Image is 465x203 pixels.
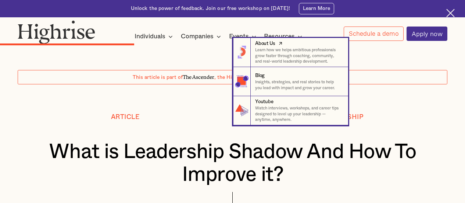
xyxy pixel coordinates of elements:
[229,32,258,41] div: Events
[233,96,348,125] a: YoutubeWatch interviews, workshops, and career tips designed to level up your leadership — anytim...
[255,40,275,47] div: About Us
[255,98,273,105] div: Youtube
[181,32,223,41] div: Companies
[233,38,348,67] a: About UsLearn how we helps ambitious professionals grow faster through coaching, community, and r...
[255,105,342,122] p: Watch interviews, workshops, and career tips designed to level up your leadership — anytime, anyw...
[264,32,295,41] div: Resources
[135,32,165,41] div: Individuals
[255,47,342,64] p: Learn how we helps ambitious professionals grow faster through coaching, community, and real-worl...
[407,27,447,41] a: Apply now
[131,5,290,12] div: Unlock the power of feedback. Join our free workshop on [DATE]!
[255,79,342,91] p: Insights, strategies, and real stories to help you lead with impact and grow your career.
[446,9,455,17] img: Cross icon
[299,3,335,14] a: Learn More
[229,32,249,41] div: Events
[264,32,304,41] div: Resources
[0,38,465,125] nav: Resources
[255,72,265,79] div: Blog
[344,27,404,41] a: Schedule a demo
[36,141,429,186] h1: What is Leadership Shadow And How To Improve it?
[18,20,95,44] img: Highrise logo
[135,32,175,41] div: Individuals
[233,67,348,96] a: BlogInsights, strategies, and real stories to help you lead with impact and grow your career.
[181,32,214,41] div: Companies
